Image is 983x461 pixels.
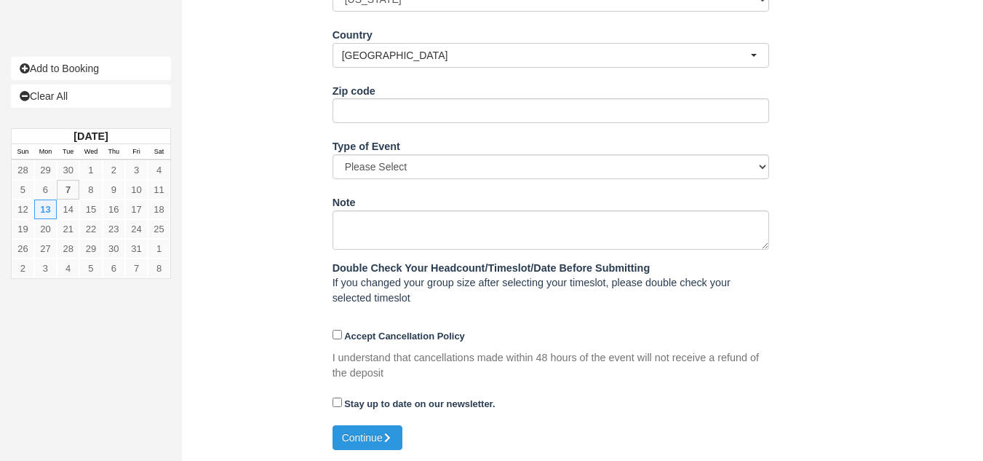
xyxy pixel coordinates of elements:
[57,219,79,239] a: 21
[103,180,125,200] a: 9
[333,134,400,154] label: Type of Event
[12,219,34,239] a: 19
[103,160,125,180] a: 2
[57,239,79,259] a: 28
[148,219,170,239] a: 25
[12,180,34,200] a: 5
[333,23,373,43] label: Country
[148,239,170,259] a: 1
[12,144,34,160] th: Sun
[333,330,342,339] input: Accept Cancellation Policy
[11,57,171,80] a: Add to Booking
[333,262,650,274] b: Double Check Your Headcount/Timeslot/Date Before Submitting
[73,130,108,142] strong: [DATE]
[103,219,125,239] a: 23
[125,160,148,180] a: 3
[333,425,402,450] button: Continue
[103,200,125,219] a: 16
[34,239,57,259] a: 27
[125,144,148,160] th: Fri
[57,259,79,278] a: 4
[57,200,79,219] a: 14
[34,180,57,200] a: 6
[125,259,148,278] a: 7
[79,180,102,200] a: 8
[34,160,57,180] a: 29
[344,331,465,342] strong: Accept Cancellation Policy
[125,200,148,219] a: 17
[12,239,34,259] a: 26
[333,154,769,179] select: Please Select
[125,239,148,259] a: 31
[148,180,170,200] a: 11
[125,180,148,200] a: 10
[342,48,750,63] span: [GEOGRAPHIC_DATA]
[79,239,102,259] a: 29
[103,144,125,160] th: Thu
[57,144,79,160] th: Tue
[34,219,57,239] a: 20
[12,259,34,278] a: 2
[333,398,342,407] input: Stay up to date on our newsletter.
[11,84,171,108] a: Clear All
[79,219,102,239] a: 22
[333,43,769,68] button: [GEOGRAPHIC_DATA]
[34,200,57,219] a: 13
[344,398,495,409] strong: Stay up to date on our newsletter.
[12,200,34,219] a: 12
[79,200,102,219] a: 15
[79,160,102,180] a: 1
[333,350,769,380] p: I understand that cancellations made within 48 hours of the event will not receive a refund of th...
[12,160,34,180] a: 28
[34,259,57,278] a: 3
[333,190,356,210] label: Note
[125,219,148,239] a: 24
[333,261,769,306] p: If you changed your group size after selecting your timeslot, please double check your selected t...
[103,239,125,259] a: 30
[103,259,125,278] a: 6
[79,144,102,160] th: Wed
[34,144,57,160] th: Mon
[148,200,170,219] a: 18
[148,144,170,160] th: Sat
[148,259,170,278] a: 8
[148,160,170,180] a: 4
[57,160,79,180] a: 30
[333,79,375,99] label: Zip code
[79,259,102,278] a: 5
[57,180,79,200] a: 7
